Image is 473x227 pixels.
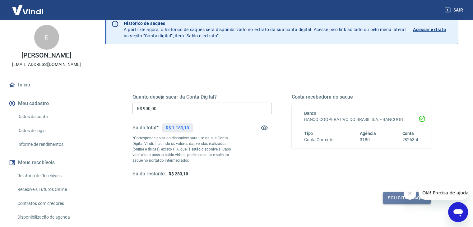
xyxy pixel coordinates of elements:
[169,171,188,176] span: R$ 283,10
[304,111,317,116] span: Banco
[15,124,86,137] a: Dados de login
[448,202,468,222] iframe: Botão para abrir a janela de mensagens
[402,137,418,143] h6: 28263-4
[15,169,86,182] a: Relatório de Recebíveis
[132,125,160,131] h5: Saldo total*:
[132,135,237,163] p: *Corresponde ao saldo disponível para uso na sua Conta Digital Vindi. Incluindo os valores das ve...
[292,94,431,100] h5: Conta recebedora do saque
[402,131,414,136] span: Conta
[15,197,86,210] a: Contratos com credores
[132,94,272,100] h5: Quanto deseja sacar da Conta Digital?
[413,26,446,33] p: Acessar extrato
[15,211,86,224] a: Disponibilização de agenda
[34,25,59,50] div: E
[7,156,86,169] button: Meus recebíveis
[7,0,48,19] img: Vindi
[383,192,431,204] button: Solicitar saque
[166,125,189,131] p: R$ 1.183,10
[12,61,81,68] p: [EMAIL_ADDRESS][DOMAIN_NAME]
[304,131,313,136] span: Tipo
[4,4,52,9] span: Olá! Precisa de ajuda?
[304,137,333,143] h6: Conta Corrente
[15,138,86,151] a: Informe de rendimentos
[124,20,406,26] p: Histórico de saques
[132,171,166,177] h5: Saldo restante:
[360,137,376,143] h6: 3180
[124,20,406,39] p: A partir de agora, o histórico de saques será disponibilizado no extrato da sua conta digital. Ac...
[7,97,86,110] button: Meu cadastro
[15,183,86,196] a: Recebíveis Futuros Online
[15,110,86,123] a: Dados da conta
[360,131,376,136] span: Agência
[419,186,468,200] iframe: Mensagem da empresa
[304,116,419,123] h6: BANCO COOPERATIVO DO BRASIL S.A. - BANCOOB
[7,78,86,92] a: Início
[443,4,466,16] button: Sair
[21,52,71,59] p: [PERSON_NAME]
[413,20,453,39] a: Acessar extrato
[404,187,416,200] iframe: Fechar mensagem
